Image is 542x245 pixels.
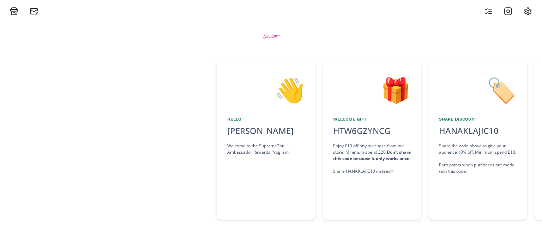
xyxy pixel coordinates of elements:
div: Enjoy £10 off any purchase from our store! Minimum spend £20. Share HANAKLAJIC10 instead ☞ [333,143,411,174]
div: HTW6GZYNCG [329,124,395,137]
div: HANAKLAJIC10 [439,124,499,137]
img: BtZWWMaMEGZe [258,23,284,50]
div: Share the code above to give your audience 10% off. Minimum spend £10. Earn points when purchases... [439,143,517,174]
div: Welcome to the SupremeTan Ambassador Rewards Program! [227,143,305,155]
div: 🎁 [333,72,411,108]
div: 👋 [227,72,305,108]
div: Hello [227,116,305,122]
div: Welcome Gift [333,116,411,122]
div: Share Discount [439,116,517,122]
strong: Don't share this code because it only works once. [333,149,411,161]
div: 🏷️ [439,72,517,108]
div: [PERSON_NAME] [227,124,305,137]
